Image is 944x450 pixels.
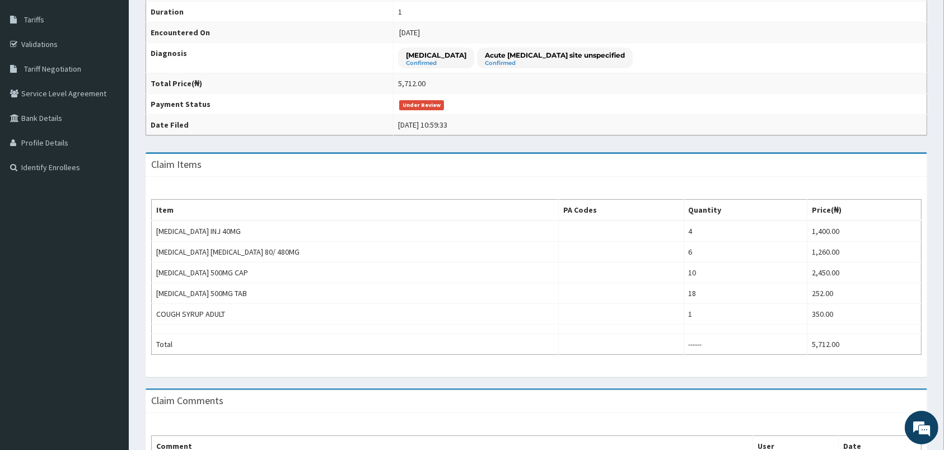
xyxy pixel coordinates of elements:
[146,73,394,94] th: Total Price(₦)
[152,334,559,355] td: Total
[807,242,922,262] td: 1,260.00
[65,141,155,254] span: We're online!
[151,160,202,170] h3: Claim Items
[58,63,188,77] div: Chat with us now
[807,221,922,242] td: 1,400.00
[684,304,807,325] td: 1
[152,304,559,325] td: COUGH SYRUP ADULT
[807,334,922,355] td: 5,712.00
[152,200,559,221] th: Item
[684,200,807,221] th: Quantity
[807,283,922,304] td: 252.00
[684,262,807,283] td: 10
[485,60,625,66] small: Confirmed
[152,242,559,262] td: [MEDICAL_DATA] [MEDICAL_DATA] 80/ 480MG
[151,396,223,406] h3: Claim Comments
[684,242,807,262] td: 6
[146,94,394,115] th: Payment Status
[398,6,402,17] div: 1
[6,306,213,345] textarea: Type your message and hit 'Enter'
[24,15,44,25] span: Tariffs
[406,50,466,60] p: [MEDICAL_DATA]
[684,283,807,304] td: 18
[807,304,922,325] td: 350.00
[807,200,922,221] th: Price(₦)
[21,56,45,84] img: d_794563401_company_1708531726252_794563401
[184,6,211,32] div: Minimize live chat window
[152,221,559,242] td: [MEDICAL_DATA] INJ 40MG
[24,64,81,74] span: Tariff Negotiation
[152,262,559,283] td: [MEDICAL_DATA] 500MG CAP
[398,119,447,130] div: [DATE] 10:59:33
[146,22,394,43] th: Encountered On
[485,50,625,60] p: Acute [MEDICAL_DATA] site unspecified
[146,2,394,22] th: Duration
[398,78,426,89] div: 5,712.00
[558,200,684,221] th: PA Codes
[406,60,466,66] small: Confirmed
[399,27,420,37] span: [DATE]
[807,262,922,283] td: 2,450.00
[152,283,559,304] td: [MEDICAL_DATA] 500MG TAB
[684,334,807,355] td: ------
[146,115,394,135] th: Date Filed
[146,43,394,73] th: Diagnosis
[399,100,445,110] span: Under Review
[684,221,807,242] td: 4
